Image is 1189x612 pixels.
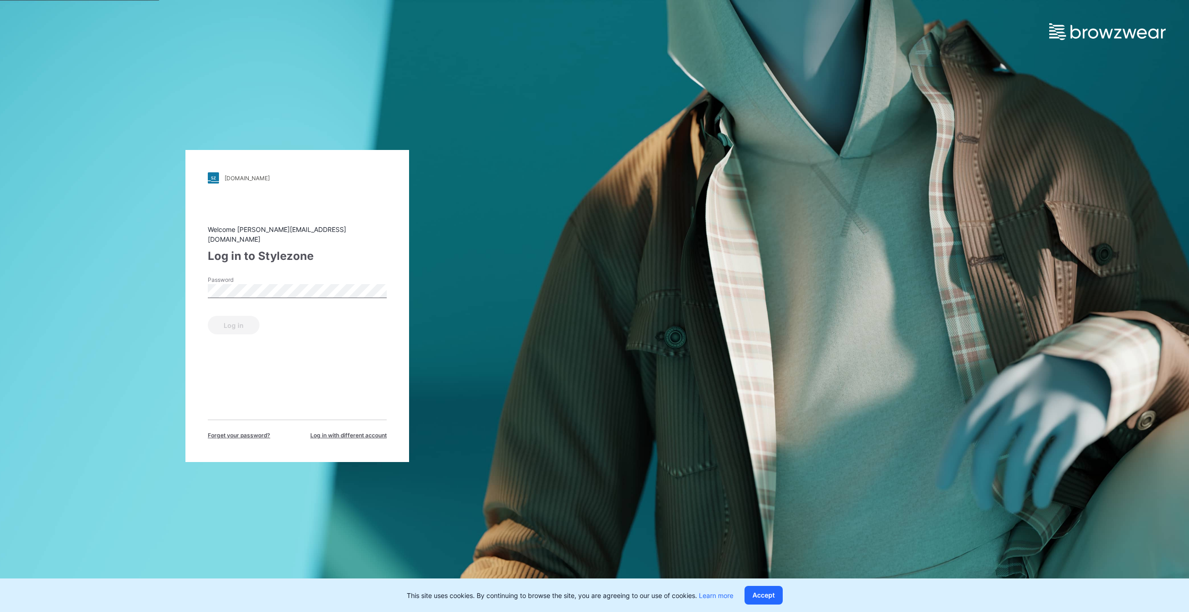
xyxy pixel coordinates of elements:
a: Learn more [699,592,733,599]
span: Forget your password? [208,431,270,440]
img: browzwear-logo.e42bd6dac1945053ebaf764b6aa21510.svg [1049,23,1166,40]
div: [DOMAIN_NAME] [225,175,270,182]
p: This site uses cookies. By continuing to browse the site, you are agreeing to our use of cookies. [407,591,733,600]
button: Accept [745,586,783,605]
div: Log in to Stylezone [208,248,387,265]
img: stylezone-logo.562084cfcfab977791bfbf7441f1a819.svg [208,172,219,184]
a: [DOMAIN_NAME] [208,172,387,184]
label: Password [208,276,273,284]
span: Log in with different account [310,431,387,440]
div: Welcome [PERSON_NAME][EMAIL_ADDRESS][DOMAIN_NAME] [208,224,387,244]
